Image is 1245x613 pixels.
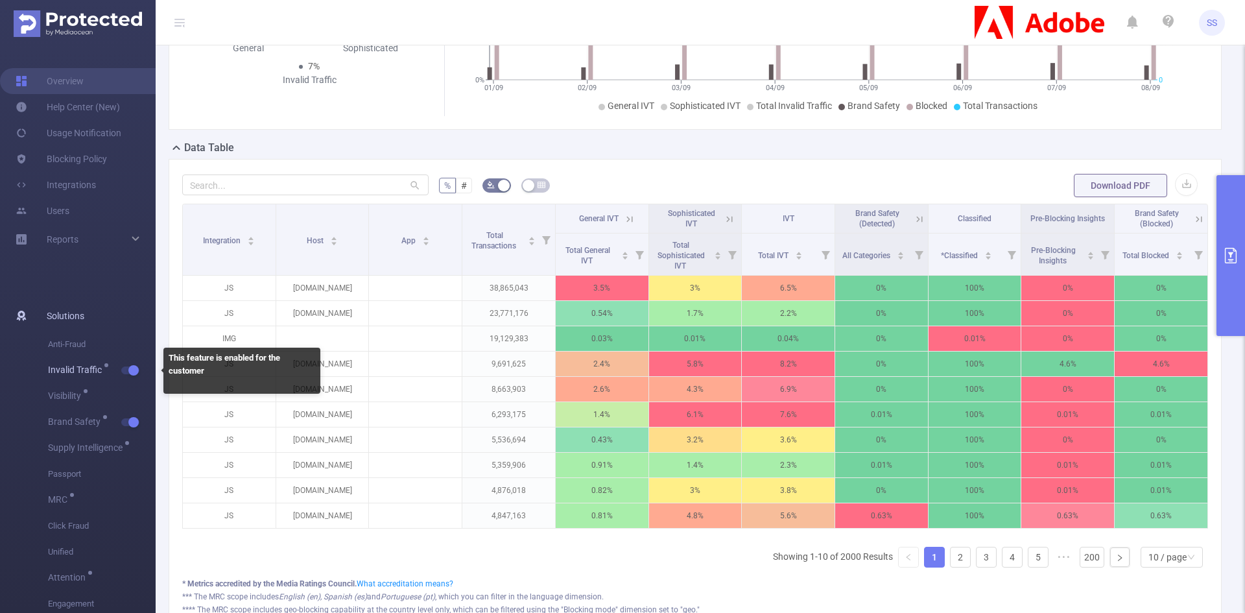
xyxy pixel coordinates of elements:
[929,503,1021,528] p: 100%
[795,254,802,258] i: icon: caret-down
[578,84,597,92] tspan: 02/09
[279,592,367,601] i: English (en), Spanish (es)
[48,417,105,426] span: Brand Safety
[47,234,78,245] span: Reports
[1115,352,1207,376] p: 4.6%
[47,303,84,329] span: Solutions
[444,180,451,191] span: %
[1187,553,1195,562] i: icon: down
[357,579,453,588] a: What accreditation means?
[742,402,835,427] p: 7.6%
[929,352,1021,376] p: 100%
[462,478,555,503] p: 4,876,018
[929,427,1021,452] p: 100%
[184,140,234,156] h2: Data Table
[1021,276,1114,300] p: 0%
[276,503,369,528] p: [DOMAIN_NAME]
[950,547,971,568] li: 2
[556,301,648,326] p: 0.54%
[381,592,435,601] i: Portuguese (pt)
[929,301,1021,326] p: 100%
[183,301,276,326] p: JS
[276,427,369,452] p: [DOMAIN_NAME]
[471,231,518,250] span: Total Transactions
[649,377,742,402] p: 4.3%
[816,234,835,275] i: Filter menu
[855,209,899,228] span: Brand Safety (Detected)
[183,402,276,427] p: JS
[1115,427,1207,452] p: 0%
[715,250,722,254] i: icon: caret-up
[835,427,928,452] p: 0%
[16,198,69,224] a: Users
[897,250,904,254] i: icon: caret-up
[835,402,928,427] p: 0.01%
[985,254,992,258] i: icon: caret-down
[276,276,369,300] p: [DOMAIN_NAME]
[556,453,648,477] p: 0.91%
[835,326,928,351] p: 0%
[1030,214,1105,223] span: Pre-Blocking Insights
[897,250,905,258] div: Sort
[795,250,802,254] i: icon: caret-up
[1115,377,1207,402] p: 0%
[1074,174,1167,197] button: Download PDF
[929,276,1021,300] p: 100%
[1028,547,1049,568] li: 5
[773,547,893,568] li: Showing 1-10 of 2000 Results
[528,235,536,243] div: Sort
[1054,547,1074,568] li: Next 5 Pages
[842,251,892,260] span: All Categories
[1002,547,1023,568] li: 4
[649,503,742,528] p: 4.8%
[783,214,794,223] span: IVT
[537,204,555,275] i: Filter menu
[1087,250,1095,258] div: Sort
[958,214,991,223] span: Classified
[1115,453,1207,477] p: 0.01%
[556,276,648,300] p: 3.5%
[668,209,715,228] span: Sophisticated IVT
[16,146,107,172] a: Blocking Policy
[1087,254,1095,258] i: icon: caret-down
[462,352,555,376] p: 9,691,625
[16,68,84,94] a: Overview
[649,453,742,477] p: 1.4%
[742,478,835,503] p: 3.8%
[835,453,928,477] p: 0.01%
[308,61,320,71] span: 7%
[714,250,722,258] div: Sort
[182,591,1208,603] div: *** The MRC scope includes and , which you can filter in the language dimension.
[742,326,835,351] p: 0.04%
[1021,503,1114,528] p: 0.63%
[1002,547,1022,567] a: 4
[556,352,648,376] p: 2.4%
[742,301,835,326] p: 2.2%
[487,181,495,189] i: icon: bg-colors
[897,254,904,258] i: icon: caret-down
[556,503,648,528] p: 0.81%
[905,553,912,561] i: icon: left
[248,73,370,87] div: Invalid Traffic
[1141,84,1159,92] tspan: 08/09
[183,478,276,503] p: JS
[976,547,997,568] li: 3
[649,301,742,326] p: 1.7%
[765,84,784,92] tspan: 04/09
[462,503,555,528] p: 4,847,163
[1109,547,1130,568] li: Next Page
[330,235,338,243] div: Sort
[422,235,430,243] div: Sort
[276,377,369,402] p: [DOMAIN_NAME]
[658,241,705,270] span: Total Sophisticated IVT
[16,94,120,120] a: Help Center (New)
[462,402,555,427] p: 6,293,175
[859,84,878,92] tspan: 05/09
[898,547,919,568] li: Previous Page
[848,101,900,111] span: Brand Safety
[1080,547,1104,567] a: 200
[248,240,255,244] i: icon: caret-down
[929,453,1021,477] p: 100%
[556,377,648,402] p: 2.6%
[1002,234,1021,275] i: Filter menu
